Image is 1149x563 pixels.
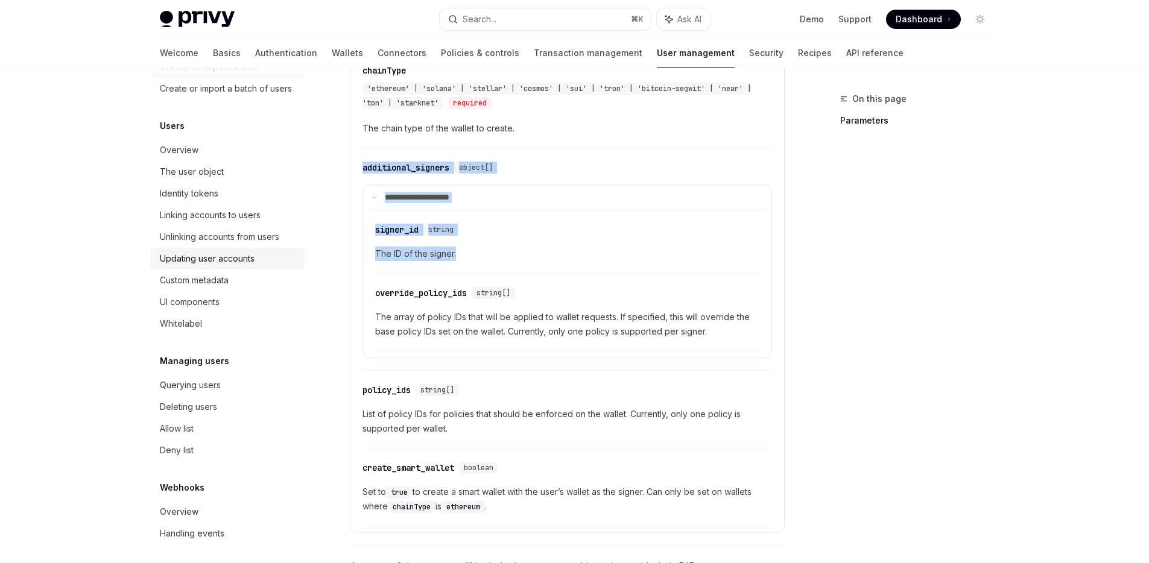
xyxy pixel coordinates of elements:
[362,384,411,396] div: policy_ids
[160,39,198,68] a: Welcome
[150,291,305,313] a: UI components
[375,224,419,236] div: signer_id
[160,143,198,157] div: Overview
[657,39,735,68] a: User management
[420,385,454,395] span: string[]
[150,313,305,335] a: Whitelabel
[160,11,235,28] img: light logo
[362,64,406,77] div: chainType
[362,462,454,474] div: create_smart_wallet
[150,523,305,544] a: Handling events
[150,78,305,99] a: Create or import a batch of users
[160,505,198,519] div: Overview
[160,251,255,266] div: Updating user accounts
[160,316,202,331] div: Whitelabel
[534,39,642,68] a: Transaction management
[160,354,229,368] h5: Managing users
[160,443,194,458] div: Deny list
[332,39,363,68] a: Wallets
[150,161,305,183] a: The user object
[840,111,999,130] a: Parameters
[749,39,783,68] a: Security
[362,407,772,436] span: List of policy IDs for policies that should be enforced on the wallet. Currently, only one policy...
[800,13,824,25] a: Demo
[631,14,644,24] span: ⌘ K
[464,463,493,473] span: boolean
[160,421,194,436] div: Allow list
[441,39,519,68] a: Policies & controls
[150,183,305,204] a: Identity tokens
[150,501,305,523] a: Overview
[362,84,752,108] span: 'ethereum' | 'solana' | 'stellar' | 'cosmos' | 'sui' | 'tron' | 'bitcoin-segwit' | 'near' | 'ton'...
[150,226,305,248] a: Unlinking accounts from users
[378,39,426,68] a: Connectors
[150,204,305,226] a: Linking accounts to users
[362,162,449,174] div: additional_signers
[160,81,292,96] div: Create or import a batch of users
[160,208,261,222] div: Linking accounts to users
[386,486,413,499] code: true
[375,287,467,299] div: override_policy_ids
[160,378,221,392] div: Querying users
[846,39,904,68] a: API reference
[160,295,220,309] div: UI components
[375,247,759,261] span: The ID of the signer.
[886,10,961,29] a: Dashboard
[362,485,772,514] span: Set to to create a smart wallet with the user’s wallet as the signer. Can only be set on wallets ...
[362,121,772,136] span: The chain type of the wallet to create.
[160,526,224,541] div: Handling events
[160,186,218,201] div: Identity tokens
[150,418,305,439] a: Allow list
[970,10,990,29] button: Toggle dark mode
[213,39,241,68] a: Basics
[160,230,279,244] div: Unlinking accounts from users
[150,269,305,291] a: Custom metadata
[160,165,224,179] div: The user object
[150,374,305,396] a: Querying users
[463,12,496,27] div: Search...
[375,310,759,339] span: The array of policy IDs that will be applied to wallet requests. If specified, this will override...
[459,163,493,172] span: object[]
[677,13,701,25] span: Ask AI
[448,97,492,109] div: required
[150,439,305,461] a: Deny list
[160,480,204,495] h5: Webhooks
[838,13,872,25] a: Support
[852,92,907,106] span: On this page
[476,288,510,298] span: string[]
[160,400,217,414] div: Deleting users
[896,13,942,25] span: Dashboard
[657,8,710,30] button: Ask AI
[255,39,317,68] a: Authentication
[428,225,454,234] span: string
[440,8,651,30] button: Search...⌘K
[160,119,185,133] h5: Users
[798,39,832,68] a: Recipes
[150,396,305,418] a: Deleting users
[388,501,435,513] code: chainType
[160,273,229,288] div: Custom metadata
[150,248,305,269] a: Updating user accounts
[150,139,305,161] a: Overview
[442,501,485,513] code: ethereum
